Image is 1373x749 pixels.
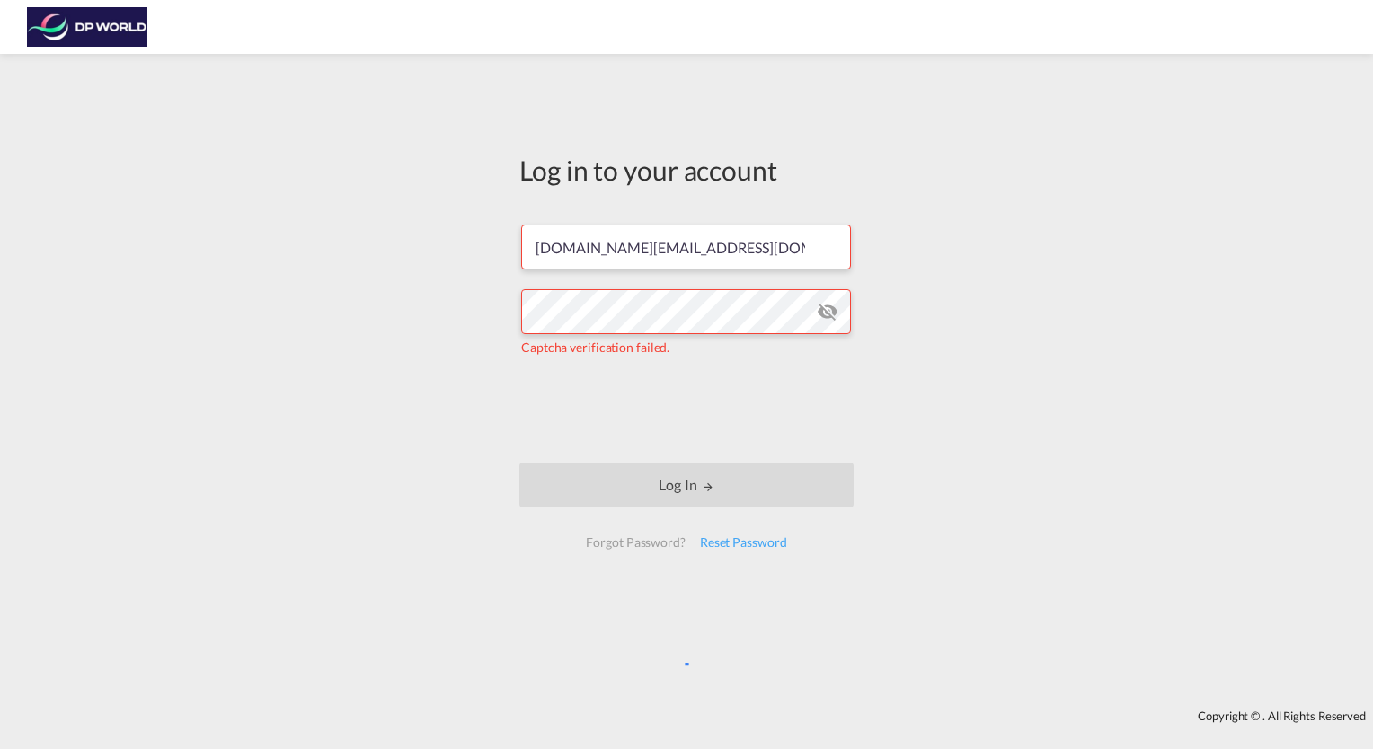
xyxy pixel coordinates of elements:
[521,339,669,355] span: Captcha verification failed.
[521,225,851,269] input: Enter email/phone number
[519,151,854,189] div: Log in to your account
[550,374,823,445] iframe: reCAPTCHA
[519,463,854,507] button: LOGIN
[817,301,838,322] md-icon: icon-eye-off
[579,526,692,559] div: Forgot Password?
[693,526,794,559] div: Reset Password
[27,7,148,48] img: c08ca190194411f088ed0f3ba295208c.png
